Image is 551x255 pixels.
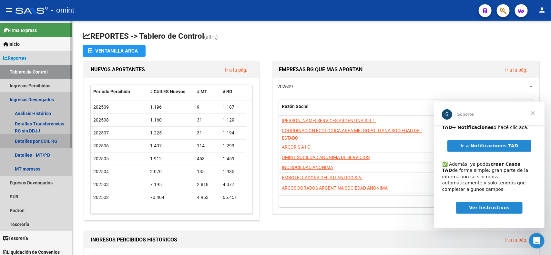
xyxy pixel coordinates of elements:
[83,45,146,57] button: Ventanilla ARCA
[220,85,246,99] datatable-header-cell: # RG
[197,155,218,162] div: 453
[197,142,218,150] div: 114
[225,67,248,73] a: Ir a la pág.
[468,100,487,121] datatable-header-cell: CUILES
[3,41,20,48] span: Inicio
[505,67,527,73] a: Ir a la pág.
[197,168,218,175] div: 135
[194,85,220,99] datatable-header-cell: # MT
[282,175,362,180] span: EMBOTELLADORA DEL ATLANTICO S.A.
[93,143,109,148] span: 202506
[93,104,109,110] span: 202509
[93,89,130,94] span: Período Percibido
[93,130,109,135] span: 202507
[282,118,376,123] span: [PERSON_NAME] SERVICES ARGENTINA S.R.L.
[538,6,546,14] mat-icon: person
[500,234,533,246] button: Ir a la pág.
[150,181,192,188] div: 7.195
[279,100,434,121] datatable-header-cell: Razón Social
[282,144,310,150] span: ARCOR S A I C
[223,155,243,162] div: 1.459
[487,100,532,121] datatable-header-cell: Total Transferido
[282,155,370,160] span: OMINT SOCIEDAD ANONIMA DE SERVICIOS
[197,129,218,137] div: 31
[91,66,145,73] span: NUEVOS APORTANTES
[91,85,148,99] datatable-header-cell: Período Percibido
[150,103,192,111] div: 1.196
[8,115,102,128] div: ​
[223,129,243,137] div: 1.194
[51,3,74,17] span: - omint
[505,237,527,243] a: Ir a la pág.
[223,116,243,124] div: 1.129
[197,103,218,111] div: 9
[282,165,333,170] span: INC SOCIEDAD ANONIMA
[197,194,218,201] div: 4.953
[93,182,109,187] span: 202503
[93,117,109,123] span: 202508
[223,168,243,175] div: 1.935
[223,103,243,111] div: 1.187
[223,89,232,94] span: # RG
[223,142,243,150] div: 1.293
[91,237,177,243] span: INGRESOS PERCIBIDOS HISTORICOS
[500,64,533,76] button: Ir a la pág.
[148,85,195,99] datatable-header-cell: # CUILES Nuevos
[197,116,218,124] div: 31
[529,233,545,249] iframe: Intercom live chat
[434,100,468,121] datatable-header-cell: CUIT
[93,169,109,174] span: 202504
[3,235,28,242] span: Tesorería
[197,89,207,94] span: # MT
[150,89,185,94] span: # CUILES Nuevos
[150,129,192,137] div: 1.225
[279,66,363,73] span: EMPRESAS RG QUE MAS APORTAN
[150,194,192,201] div: 70.404
[5,6,13,14] mat-icon: menu
[223,194,243,201] div: 65.451
[93,195,109,200] span: 202502
[83,31,541,42] h1: REPORTES -> Tablero de Control
[434,102,545,228] iframe: Intercom live chat mensaje
[282,128,422,141] span: COORDINACION ECOLOGICA AREA METROPOLITANA SOCIEDAD DEL ESTADO
[150,155,192,162] div: 1.912
[282,104,309,109] span: Razón Social
[220,64,253,76] button: Ir a la pág.
[204,34,218,40] span: (alt+t)
[197,181,218,188] div: 2.818
[150,142,192,150] div: 1.407
[150,168,192,175] div: 2.070
[3,54,26,62] span: Reportes
[93,156,109,161] span: 202505
[3,27,37,34] span: Firma Express
[150,116,192,124] div: 1.160
[88,45,140,57] div: Ventanilla ARCA
[223,181,243,188] div: 4.377
[278,84,293,90] span: 202509
[282,185,388,191] span: ARCOS DORADOS ARGENTINA SOCIEDAD ANONIMA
